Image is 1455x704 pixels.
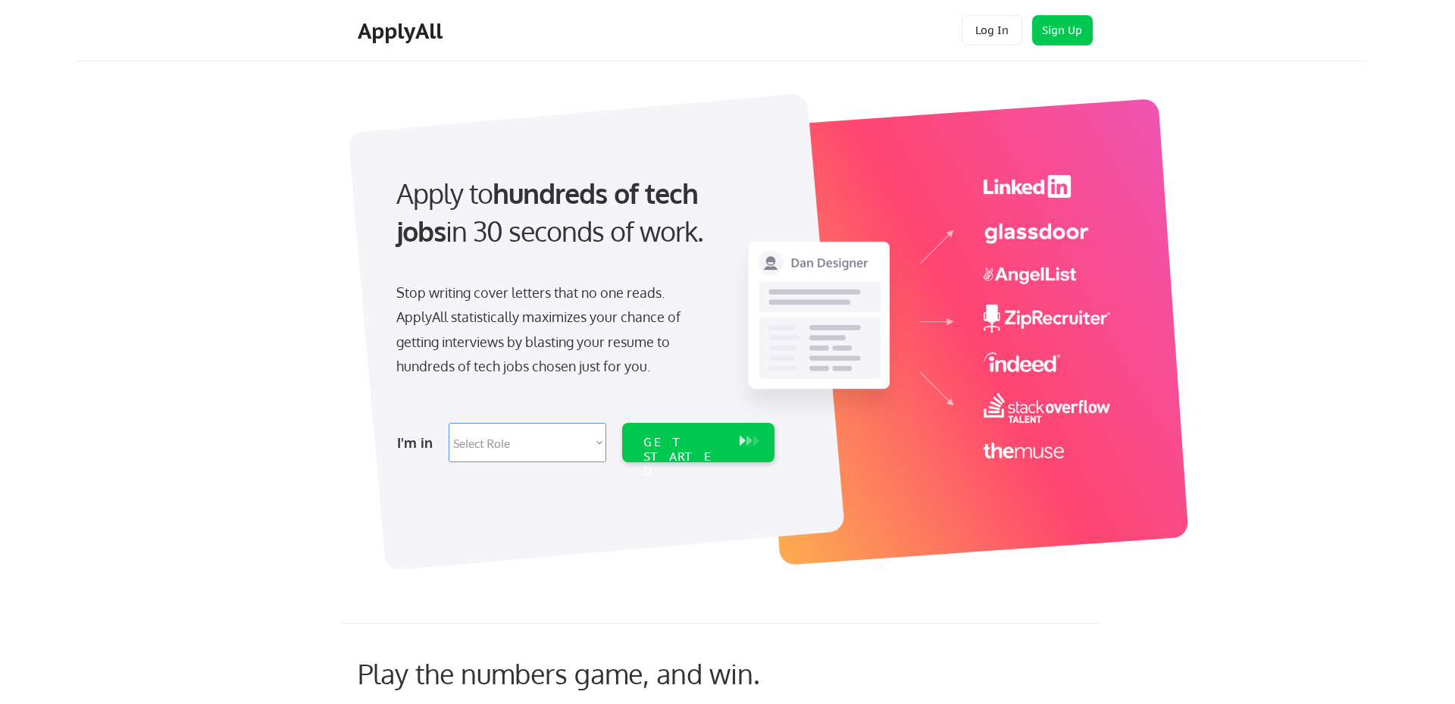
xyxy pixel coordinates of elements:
[358,657,828,690] div: Play the numbers game, and win.
[1032,15,1093,45] button: Sign Up
[396,280,708,379] div: Stop writing cover letters that no one reads. ApplyAll statistically maximizes your chance of get...
[358,18,447,44] div: ApplyAll
[396,176,705,248] strong: hundreds of tech jobs
[397,430,440,455] div: I'm in
[396,174,768,251] div: Apply to in 30 seconds of work.
[962,15,1022,45] button: Log In
[643,435,724,479] div: GET STARTED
